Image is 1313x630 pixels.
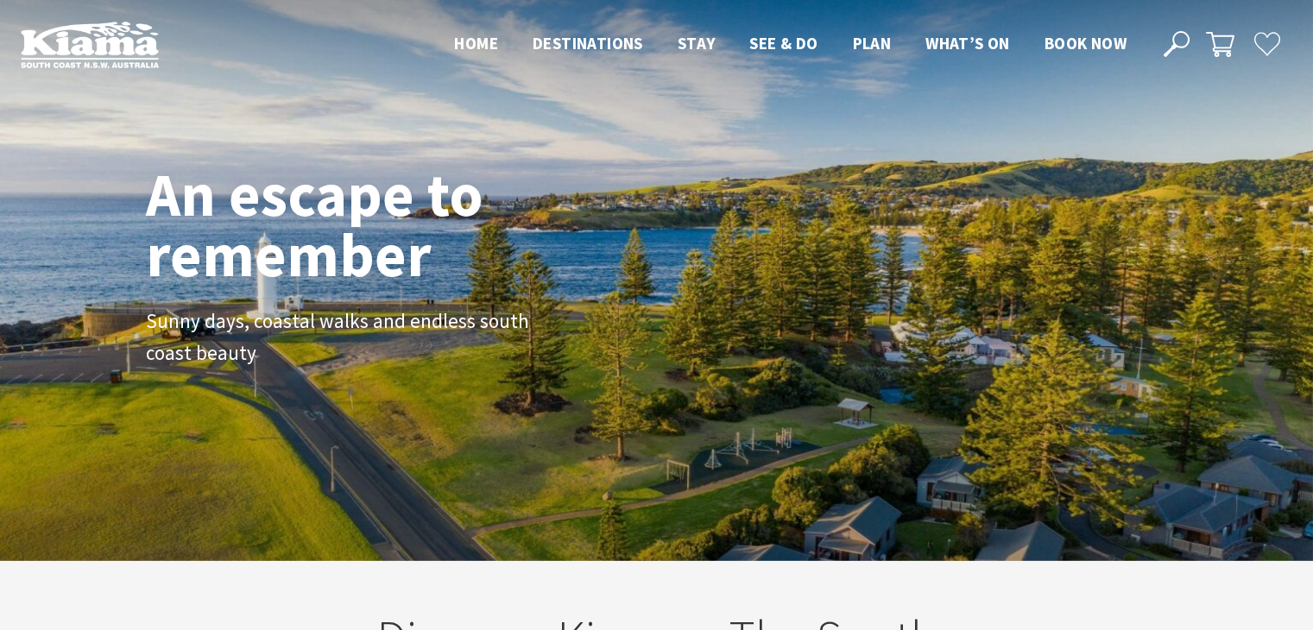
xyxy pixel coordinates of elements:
span: Destinations [533,33,643,54]
span: Home [454,33,498,54]
span: See & Do [749,33,817,54]
span: Book now [1045,33,1127,54]
span: What’s On [925,33,1010,54]
nav: Main Menu [437,30,1144,59]
span: Plan [853,33,892,54]
span: Stay [678,33,716,54]
img: Kiama Logo [21,21,159,68]
h1: An escape to remember [146,164,621,285]
p: Sunny days, coastal walks and endless south coast beauty [146,306,534,369]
